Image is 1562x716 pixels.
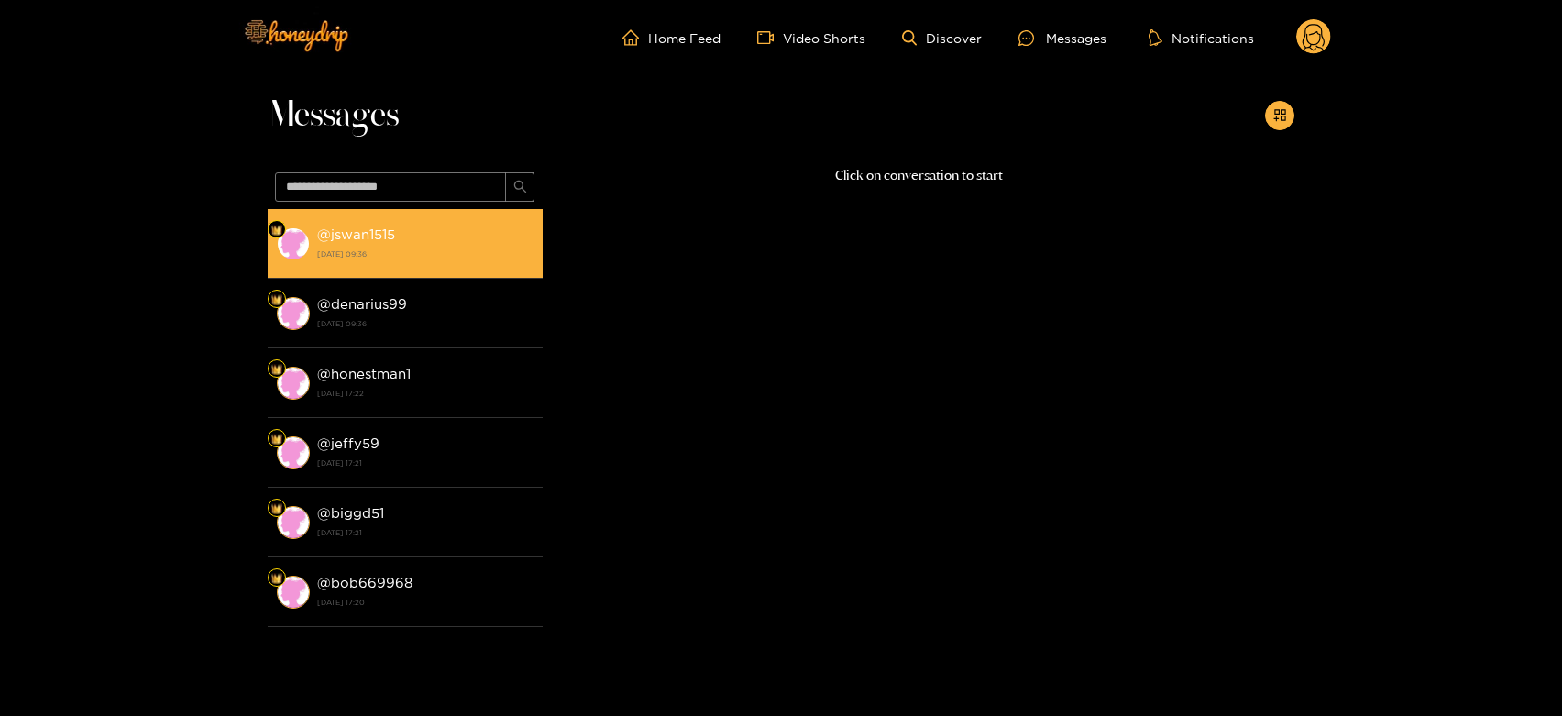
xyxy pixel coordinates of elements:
[271,503,282,514] img: Fan Level
[505,172,534,202] button: search
[622,29,648,46] span: home
[271,434,282,445] img: Fan Level
[277,227,310,260] img: conversation
[277,506,310,539] img: conversation
[271,364,282,375] img: Fan Level
[757,29,865,46] a: Video Shorts
[1018,28,1106,49] div: Messages
[277,576,310,609] img: conversation
[317,246,533,262] strong: [DATE] 09:36
[513,180,527,195] span: search
[317,505,384,521] strong: @ biggd51
[902,30,982,46] a: Discover
[317,366,411,381] strong: @ honestman1
[268,94,399,138] span: Messages
[317,226,395,242] strong: @ jswan1515
[317,575,412,590] strong: @ bob669968
[1273,108,1287,124] span: appstore-add
[277,367,310,400] img: conversation
[757,29,783,46] span: video-camera
[1143,28,1259,47] button: Notifications
[317,594,533,611] strong: [DATE] 17:20
[317,315,533,332] strong: [DATE] 09:36
[317,524,533,541] strong: [DATE] 17:21
[271,294,282,305] img: Fan Level
[271,225,282,236] img: Fan Level
[1265,101,1294,130] button: appstore-add
[277,436,310,469] img: conversation
[317,296,407,312] strong: @ denarius99
[543,165,1294,186] p: Click on conversation to start
[277,297,310,330] img: conversation
[317,435,379,451] strong: @ jeffy59
[317,455,533,471] strong: [DATE] 17:21
[271,573,282,584] img: Fan Level
[622,29,720,46] a: Home Feed
[317,385,533,402] strong: [DATE] 17:22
